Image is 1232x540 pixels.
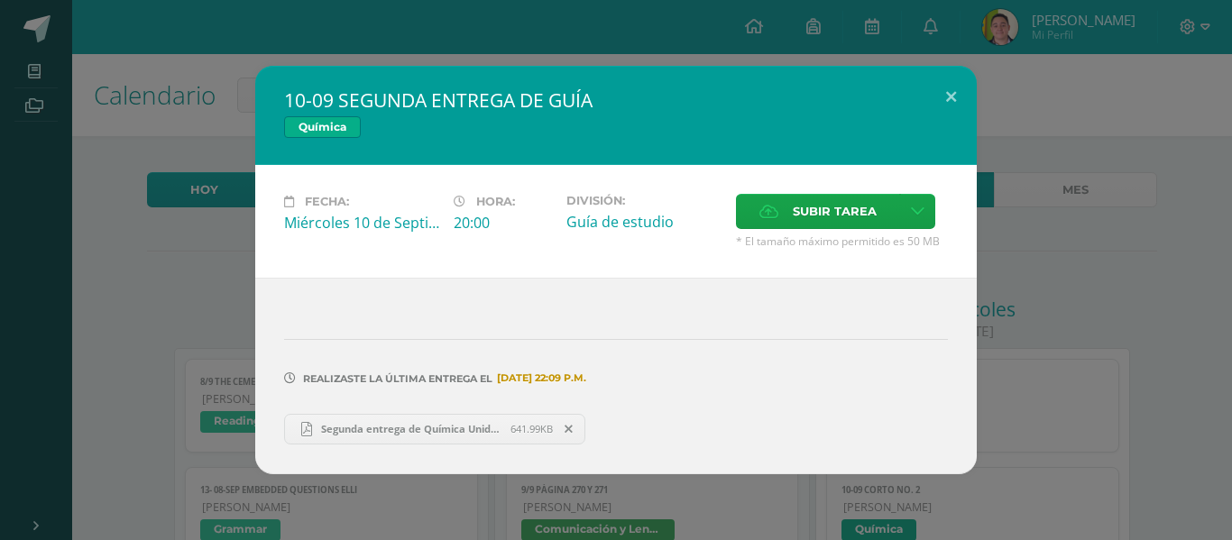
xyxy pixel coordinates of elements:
span: Química [284,116,361,138]
div: Guía de estudio [566,212,722,232]
h2: 10-09 SEGUNDA ENTREGA DE GUÍA [284,87,948,113]
div: Miércoles 10 de Septiembre [284,213,439,233]
span: Segunda entrega de Química Unidad 4.pdf [312,422,510,435]
div: 20:00 [454,213,552,233]
span: Fecha: [305,195,349,208]
span: Subir tarea [793,195,877,228]
span: 641.99KB [510,422,553,435]
span: * El tamaño máximo permitido es 50 MB [736,233,948,249]
span: Hora: [476,195,515,208]
span: [DATE] 22:09 p.m. [492,378,586,379]
label: División: [566,194,722,207]
span: Realizaste la última entrega el [303,372,492,385]
span: Remover entrega [554,419,584,439]
a: Segunda entrega de Química Unidad 4.pdf 641.99KB [284,414,585,444]
button: Close (Esc) [925,66,977,127]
